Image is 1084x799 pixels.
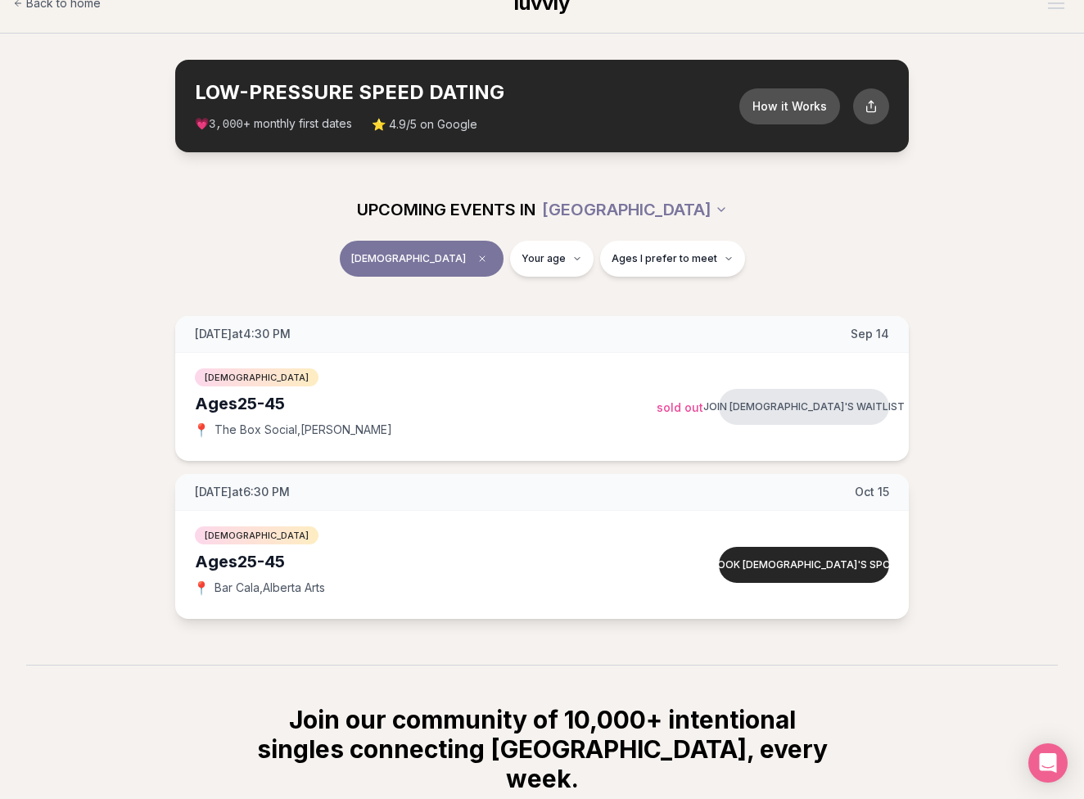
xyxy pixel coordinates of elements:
[195,392,657,415] div: Ages 25-45
[510,241,594,277] button: Your age
[215,422,392,438] span: The Box Social , [PERSON_NAME]
[1028,743,1068,783] div: Open Intercom Messenger
[195,526,318,544] span: [DEMOGRAPHIC_DATA]
[195,581,208,594] span: 📍
[357,198,535,221] span: UPCOMING EVENTS IN
[542,192,728,228] button: [GEOGRAPHIC_DATA]
[195,423,208,436] span: 📍
[195,368,318,386] span: [DEMOGRAPHIC_DATA]
[209,118,243,131] span: 3,000
[851,326,889,342] span: Sep 14
[855,484,889,500] span: Oct 15
[472,249,492,269] span: Clear event type filter
[657,400,703,414] span: Sold Out
[195,326,291,342] span: [DATE] at 4:30 PM
[522,252,566,265] span: Your age
[340,241,504,277] button: [DEMOGRAPHIC_DATA]Clear event type filter
[719,389,889,425] button: Join [DEMOGRAPHIC_DATA]'s waitlist
[195,550,657,573] div: Ages 25-45
[600,241,745,277] button: Ages I prefer to meet
[195,484,290,500] span: [DATE] at 6:30 PM
[195,115,352,133] span: 💗 + monthly first dates
[719,547,889,583] button: Book [DEMOGRAPHIC_DATA]'s spot
[612,252,717,265] span: Ages I prefer to meet
[215,580,325,596] span: Bar Cala , Alberta Arts
[372,116,477,133] span: ⭐ 4.9/5 on Google
[195,79,739,106] h2: LOW-PRESSURE SPEED DATING
[739,88,840,124] button: How it Works
[254,705,830,793] h2: Join our community of 10,000+ intentional singles connecting [GEOGRAPHIC_DATA], every week.
[351,252,466,265] span: [DEMOGRAPHIC_DATA]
